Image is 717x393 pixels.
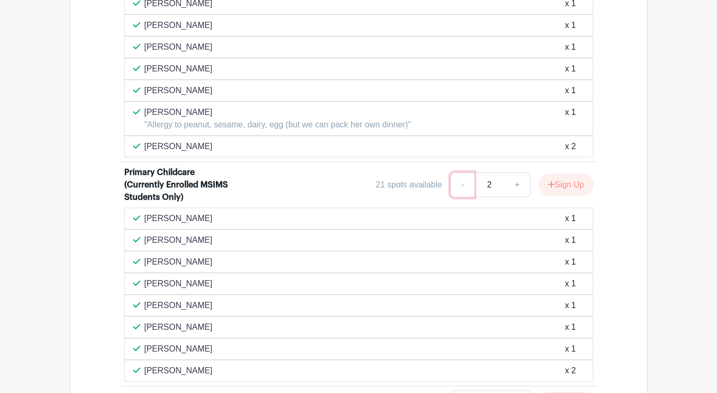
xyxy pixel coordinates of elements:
a: + [504,172,530,197]
div: x 1 [565,343,576,355]
div: x 1 [565,278,576,290]
p: [PERSON_NAME] [144,19,213,32]
div: x 1 [565,41,576,53]
div: x 1 [565,19,576,32]
p: "Allergy to peanut, sesame, dairy, egg (but we can pack her own dinner)" [144,119,411,131]
div: Primary Childcare (Currently Enrolled MSIMS Students Only) [124,166,229,203]
div: x 2 [565,365,576,377]
p: [PERSON_NAME] [144,343,213,355]
p: [PERSON_NAME] [144,234,213,246]
div: x 1 [565,212,576,225]
div: x 1 [565,84,576,97]
div: x 1 [565,321,576,333]
p: [PERSON_NAME] [144,63,213,75]
a: - [450,172,474,197]
p: [PERSON_NAME] [144,365,213,377]
div: x 1 [565,256,576,268]
p: [PERSON_NAME] [144,84,213,97]
p: [PERSON_NAME] [144,299,213,312]
p: [PERSON_NAME] [144,41,213,53]
button: Sign Up [539,174,593,196]
p: [PERSON_NAME] [144,106,411,119]
div: 21 spots available [376,179,442,191]
p: [PERSON_NAME] [144,212,213,225]
p: [PERSON_NAME] [144,140,213,153]
p: [PERSON_NAME] [144,321,213,333]
div: x 1 [565,299,576,312]
div: x 1 [565,106,576,131]
p: [PERSON_NAME] [144,278,213,290]
div: x 1 [565,234,576,246]
div: x 1 [565,63,576,75]
div: x 2 [565,140,576,153]
p: [PERSON_NAME] [144,256,213,268]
